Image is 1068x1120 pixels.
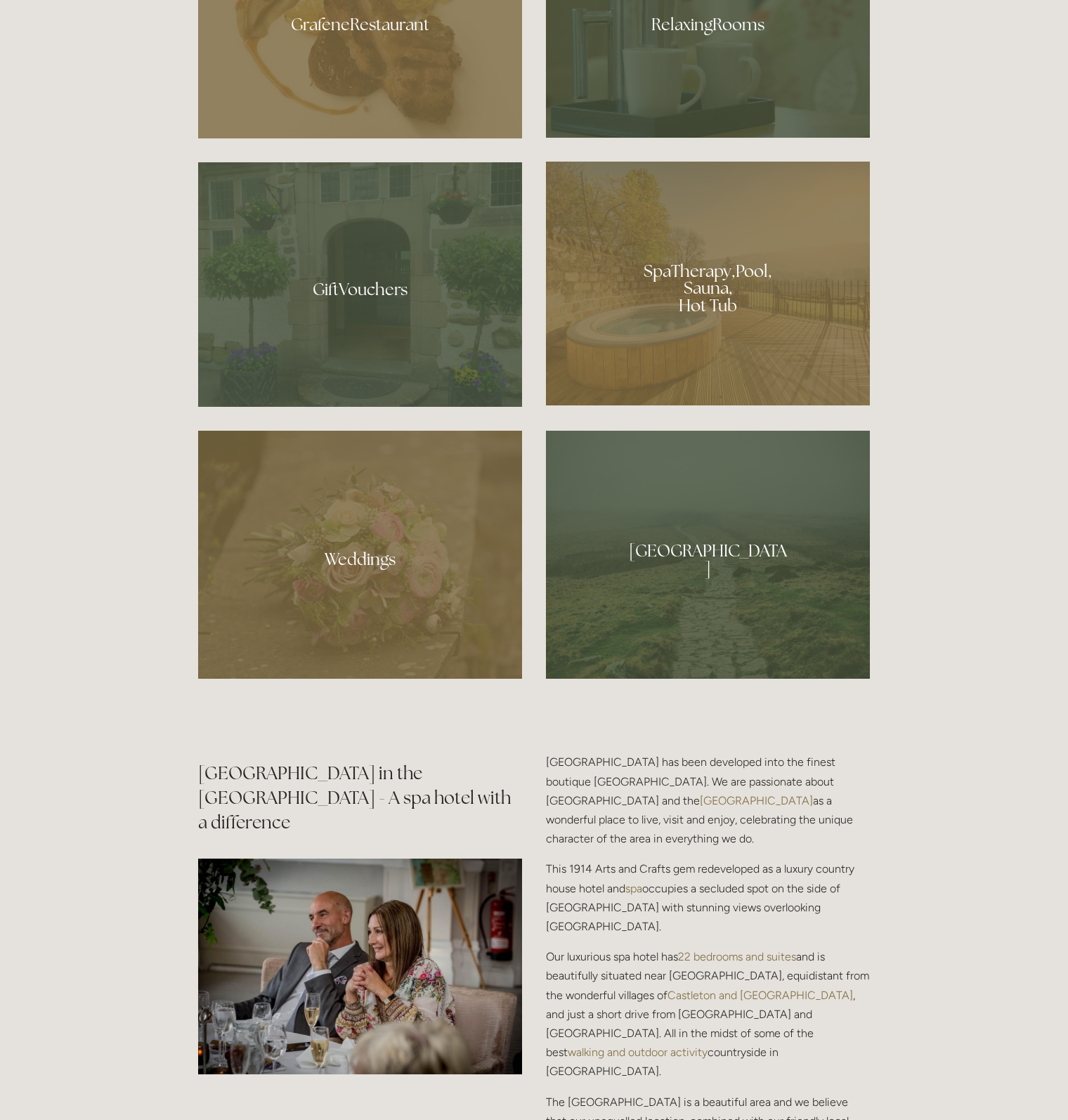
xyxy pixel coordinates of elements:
[546,753,870,848] p: [GEOGRAPHIC_DATA] has been developed into the finest boutique [GEOGRAPHIC_DATA]. We are passionat...
[546,947,870,1081] p: Our luxurious spa hotel has and is beautifully situated near [GEOGRAPHIC_DATA], equidistant from ...
[546,431,870,679] a: Peak District path, Losehill hotel
[198,859,522,1074] img: Couple during a Dinner at Losehill Restaurant
[198,761,522,835] h2: [GEOGRAPHIC_DATA] in the [GEOGRAPHIC_DATA] - A spa hotel with a difference
[625,882,642,895] a: spa
[546,859,870,936] p: This 1914 Arts and Crafts gem redeveloped as a luxury country house hotel and occupies a secluded...
[198,431,522,679] a: Bouquet of flowers at Losehill Hotel
[700,794,813,807] a: [GEOGRAPHIC_DATA]
[568,1046,708,1059] a: walking and outdoor activity
[667,989,853,1002] a: Castleton and [GEOGRAPHIC_DATA]
[546,162,870,405] a: Hot tub view, Losehill Hotel
[678,950,796,963] a: 22 bedrooms and suites
[198,162,522,407] a: External view of Losehill Hotel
